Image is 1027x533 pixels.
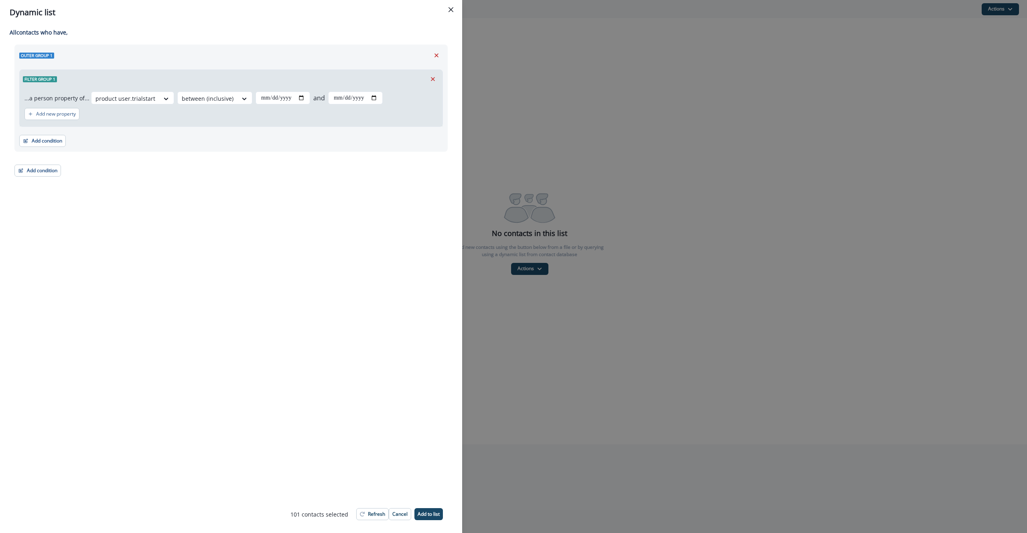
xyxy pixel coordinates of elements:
[389,508,411,520] button: Cancel
[356,508,389,520] button: Refresh
[290,510,348,519] p: 101 contact s selected
[444,3,457,16] button: Close
[430,49,443,61] button: Remove
[24,108,79,120] button: Add new property
[426,73,439,85] button: Remove
[392,511,408,517] p: Cancel
[313,93,325,103] p: and
[414,508,443,520] button: Add to list
[19,53,54,59] span: Outer group 1
[10,28,448,37] p: All contact s who have,
[23,76,57,82] span: Filter group 1
[368,511,385,517] p: Refresh
[36,111,76,117] p: Add new property
[10,6,453,18] div: Dynamic list
[24,94,89,102] p: ...a person property of...
[418,511,440,517] p: Add to list
[19,135,66,147] button: Add condition
[14,165,61,177] button: Add condition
